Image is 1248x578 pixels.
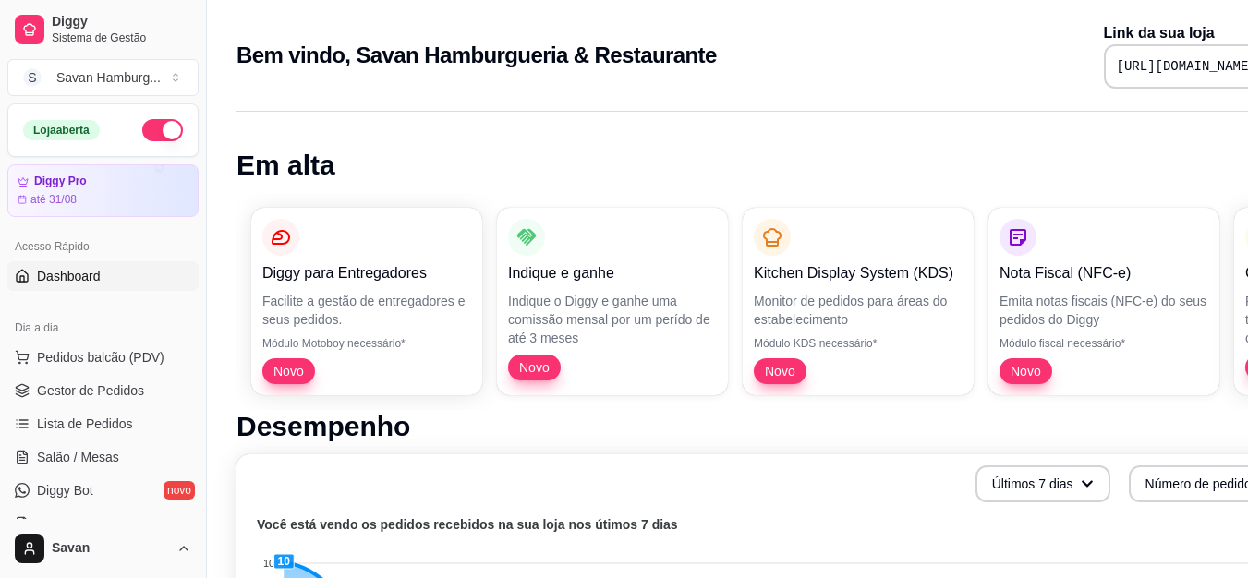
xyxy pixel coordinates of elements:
[52,540,169,557] span: Savan
[262,336,471,351] p: Módulo Motoboy necessário*
[23,120,100,140] div: Loja aberta
[37,348,164,367] span: Pedidos balcão (PDV)
[7,164,199,217] a: Diggy Proaté 31/08
[497,208,728,395] button: Indique e ganheIndique o Diggy e ganhe uma comissão mensal por um perído de até 3 mesesNovo
[257,517,678,532] text: Você está vendo os pedidos recebidos na sua loja nos útimos 7 dias
[975,465,1110,502] button: Últimos 7 dias
[37,514,64,533] span: KDS
[7,476,199,505] a: Diggy Botnovo
[251,208,482,395] button: Diggy para EntregadoresFacilite a gestão de entregadores e seus pedidos.Módulo Motoboy necessário...
[754,336,963,351] p: Módulo KDS necessário*
[23,68,42,87] span: S
[52,14,191,30] span: Diggy
[7,343,199,372] button: Pedidos balcão (PDV)
[56,68,161,87] div: Savan Hamburg ...
[34,175,87,188] article: Diggy Pro
[754,292,963,329] p: Monitor de pedidos para áreas do estabelecimento
[7,261,199,291] a: Dashboard
[7,442,199,472] a: Salão / Mesas
[7,409,199,439] a: Lista de Pedidos
[7,313,199,343] div: Dia a dia
[236,41,717,70] h2: Bem vindo, Savan Hamburgueria & Restaurante
[754,262,963,284] p: Kitchen Display System (KDS)
[37,481,93,500] span: Diggy Bot
[52,30,191,45] span: Sistema de Gestão
[37,448,119,466] span: Salão / Mesas
[30,192,77,207] article: até 31/08
[1000,292,1208,329] p: Emita notas fiscais (NFC-e) do seus pedidos do Diggy
[508,292,717,347] p: Indique o Diggy e ganhe uma comissão mensal por um perído de até 3 meses
[508,262,717,284] p: Indique e ganhe
[7,526,199,571] button: Savan
[7,509,199,538] a: KDS
[1000,262,1208,284] p: Nota Fiscal (NFC-e)
[37,415,133,433] span: Lista de Pedidos
[262,262,471,284] p: Diggy para Entregadores
[7,232,199,261] div: Acesso Rápido
[266,362,311,380] span: Novo
[757,362,803,380] span: Novo
[512,358,557,377] span: Novo
[7,59,199,96] button: Select a team
[743,208,974,395] button: Kitchen Display System (KDS)Monitor de pedidos para áreas do estabelecimentoMódulo KDS necessário...
[988,208,1219,395] button: Nota Fiscal (NFC-e)Emita notas fiscais (NFC-e) do seus pedidos do DiggyMódulo fiscal necessário*Novo
[37,267,101,285] span: Dashboard
[7,376,199,405] a: Gestor de Pedidos
[1003,362,1048,380] span: Novo
[262,292,471,329] p: Facilite a gestão de entregadores e seus pedidos.
[142,119,183,141] button: Alterar Status
[1000,336,1208,351] p: Módulo fiscal necessário*
[37,381,144,400] span: Gestor de Pedidos
[263,558,274,569] tspan: 10
[7,7,199,52] a: DiggySistema de Gestão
